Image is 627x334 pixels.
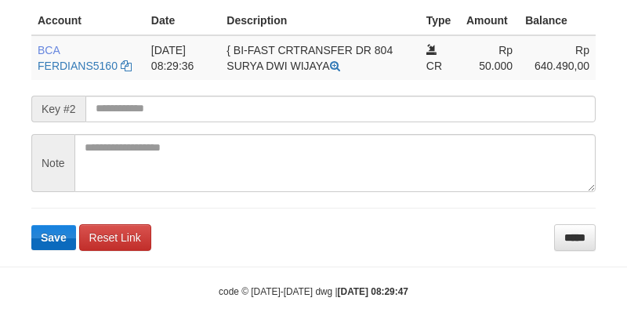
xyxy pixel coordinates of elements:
a: FERDIANS5160 [38,60,118,72]
strong: [DATE] 08:29:47 [338,286,408,297]
th: Description [220,6,419,35]
span: Note [31,134,74,192]
span: BCA [38,44,60,56]
span: Key #2 [31,96,85,122]
span: Save [41,231,67,244]
th: Account [31,6,145,35]
td: { BI-FAST CRTRANSFER DR 804 SURYA DWI WIJAYA [220,35,419,80]
th: Type [420,6,460,35]
th: Amount [460,6,519,35]
th: Date [145,6,220,35]
a: Reset Link [79,224,151,251]
a: Copy FERDIANS5160 to clipboard [121,60,132,72]
button: Save [31,225,76,250]
td: Rp 640.490,00 [519,35,596,80]
span: Reset Link [89,231,141,244]
small: code © [DATE]-[DATE] dwg | [219,286,408,297]
span: CR [426,60,442,72]
th: Balance [519,6,596,35]
td: Rp 50.000 [460,35,519,80]
td: [DATE] 08:29:36 [145,35,220,80]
